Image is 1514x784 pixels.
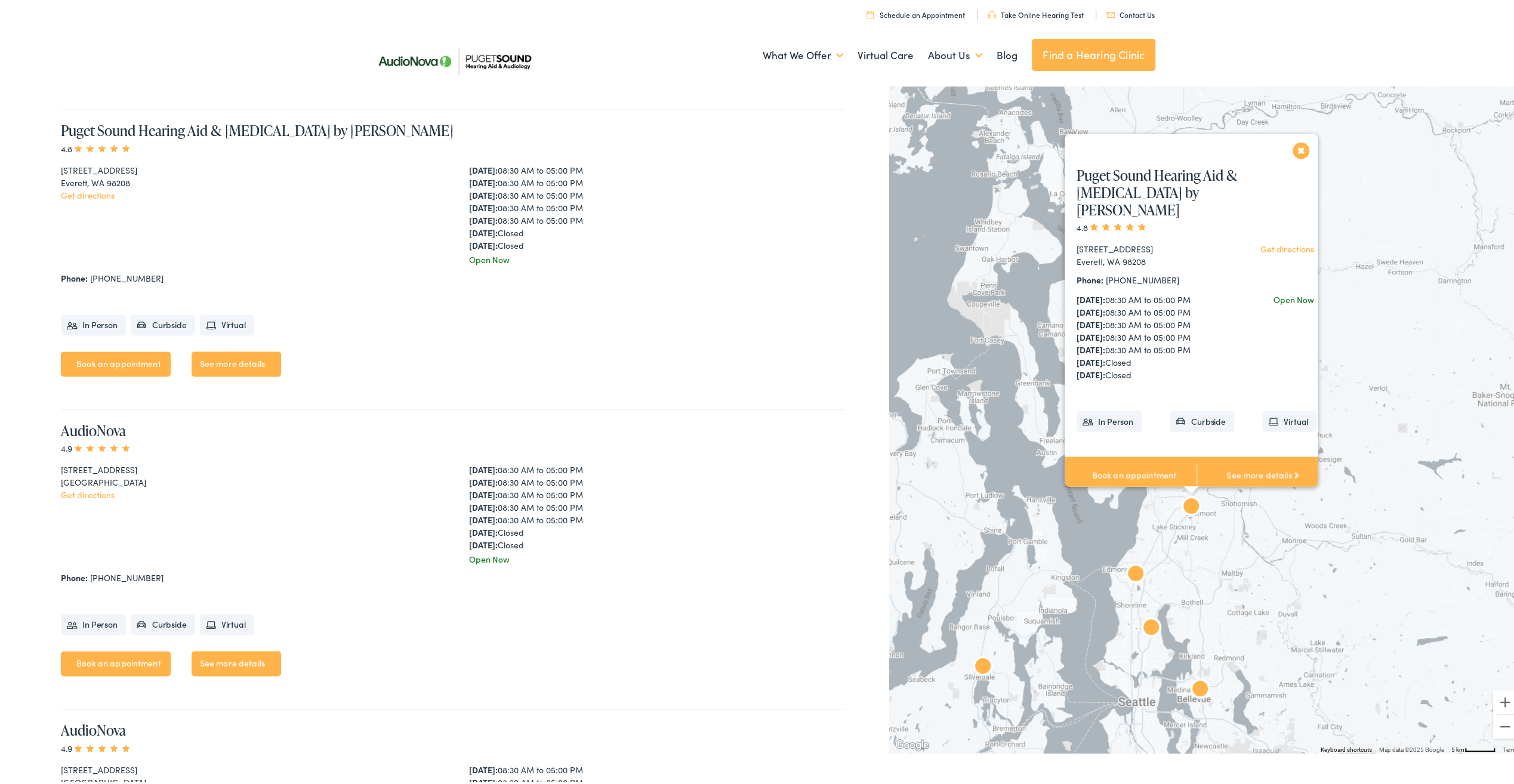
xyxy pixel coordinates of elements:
a: See more details [192,349,281,374]
div: Everett, WA 98208 [61,174,437,187]
a: Get directions [1260,240,1314,252]
a: About Us [928,31,982,75]
span: 4.9 [61,740,132,752]
a: [PHONE_NUMBER] [1106,271,1179,283]
span: 4.9 [61,440,132,452]
a: Virtual Care [858,31,914,75]
li: Curbside [131,312,195,333]
a: [PHONE_NUMBER] [90,569,164,581]
a: Contact Us [1106,7,1155,17]
strong: [DATE]: [1077,291,1105,303]
strong: [DATE]: [469,187,498,199]
strong: Phone: [1077,271,1103,283]
a: Puget Sound Hearing Aid & [MEDICAL_DATA] by [PERSON_NAME] [1077,162,1238,217]
strong: [DATE]: [469,237,498,249]
strong: [DATE]: [469,461,498,473]
a: Take Online Hearing Test [988,7,1084,17]
strong: [DATE]: [469,524,498,536]
div: Open Now [469,551,846,563]
a: [PHONE_NUMBER] [90,270,164,282]
strong: [DATE]: [469,511,498,523]
div: Puget Sound Hearing Aid &#038; Audiology by AudioNova [1172,486,1210,524]
img: utility icon [988,9,996,16]
span: Map data ©2025 Google [1379,744,1444,751]
li: Curbside [131,612,195,632]
span: 4.8 [61,140,132,152]
a: Book an appointment [61,349,171,374]
div: 08:30 AM to 05:00 PM 08:30 AM to 05:00 PM 08:30 AM to 05:00 PM 08:30 AM to 05:00 PM 08:30 AM to 0... [469,162,846,249]
a: Book an appointment [61,649,171,674]
strong: [DATE]: [469,199,498,211]
a: Get directions [61,486,115,498]
strong: [DATE]: [469,536,498,548]
a: Find a Hearing Clinic [1032,36,1155,69]
strong: [DATE]: [469,162,498,174]
img: utility icon [867,8,874,16]
strong: [DATE]: [1077,316,1105,328]
div: [STREET_ADDRESS] [1077,240,1220,253]
strong: [DATE]: [469,499,498,511]
div: AudioNova [964,646,1002,684]
div: Open Now [469,251,846,264]
strong: Phone: [61,569,88,581]
strong: [DATE]: [469,224,498,236]
strong: [DATE]: [469,486,498,498]
li: Curbside [1170,409,1234,430]
a: AudioNova [61,718,126,737]
div: AudioNova [1132,607,1170,646]
a: AudioNova [61,418,126,438]
div: AudioNova [1117,554,1155,592]
strong: [DATE]: [1077,366,1105,378]
img: utility icon [1106,10,1115,16]
a: Puget Sound Hearing Aid & [MEDICAL_DATA] by [PERSON_NAME] [61,118,454,138]
button: Close [1291,137,1312,158]
li: Virtual [200,312,254,333]
button: Map Scale: 5 km per 48 pixels [1448,742,1499,751]
strong: [DATE]: [469,174,498,186]
li: Virtual [200,612,254,632]
strong: [DATE]: [469,212,498,224]
div: 08:30 AM to 05:00 PM 08:30 AM to 05:00 PM 08:30 AM to 05:00 PM 08:30 AM to 05:00 PM 08:30 AM to 0... [1077,291,1220,379]
a: Open this area in Google Maps (opens a new window) [892,735,932,751]
div: 08:30 AM to 05:00 PM 08:30 AM to 05:00 PM 08:30 AM to 05:00 PM 08:30 AM to 05:00 PM 08:30 AM to 0... [469,461,846,549]
strong: [DATE]: [469,474,498,486]
div: AudioNova [1181,669,1219,707]
li: In Person [61,312,126,333]
div: [STREET_ADDRESS] [61,162,437,174]
strong: [DATE]: [469,761,498,773]
span: 5 km [1451,744,1464,751]
li: Virtual [1262,409,1316,430]
strong: [DATE]: [1077,354,1105,366]
div: [STREET_ADDRESS] [61,461,437,474]
div: Everett, WA 98208 [1077,253,1220,266]
span: 4.8 [1077,219,1148,231]
div: [GEOGRAPHIC_DATA] [61,474,437,486]
strong: [DATE]: [1077,341,1105,353]
li: In Person [1077,409,1142,430]
a: What We Offer [763,31,843,75]
a: See more details [1197,455,1328,492]
strong: Phone: [61,270,88,282]
div: [STREET_ADDRESS] [61,761,437,774]
strong: [DATE]: [1077,329,1105,341]
div: Open Now [1274,291,1314,304]
img: Google [892,735,932,751]
button: Keyboard shortcuts [1321,743,1372,752]
li: In Person [61,612,126,632]
a: See more details [192,649,281,674]
a: Book an appointment [1065,455,1197,492]
a: Schedule an Appointment [867,7,965,17]
strong: [DATE]: [1077,304,1105,316]
a: Blog [997,31,1017,75]
a: Get directions [61,187,115,199]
